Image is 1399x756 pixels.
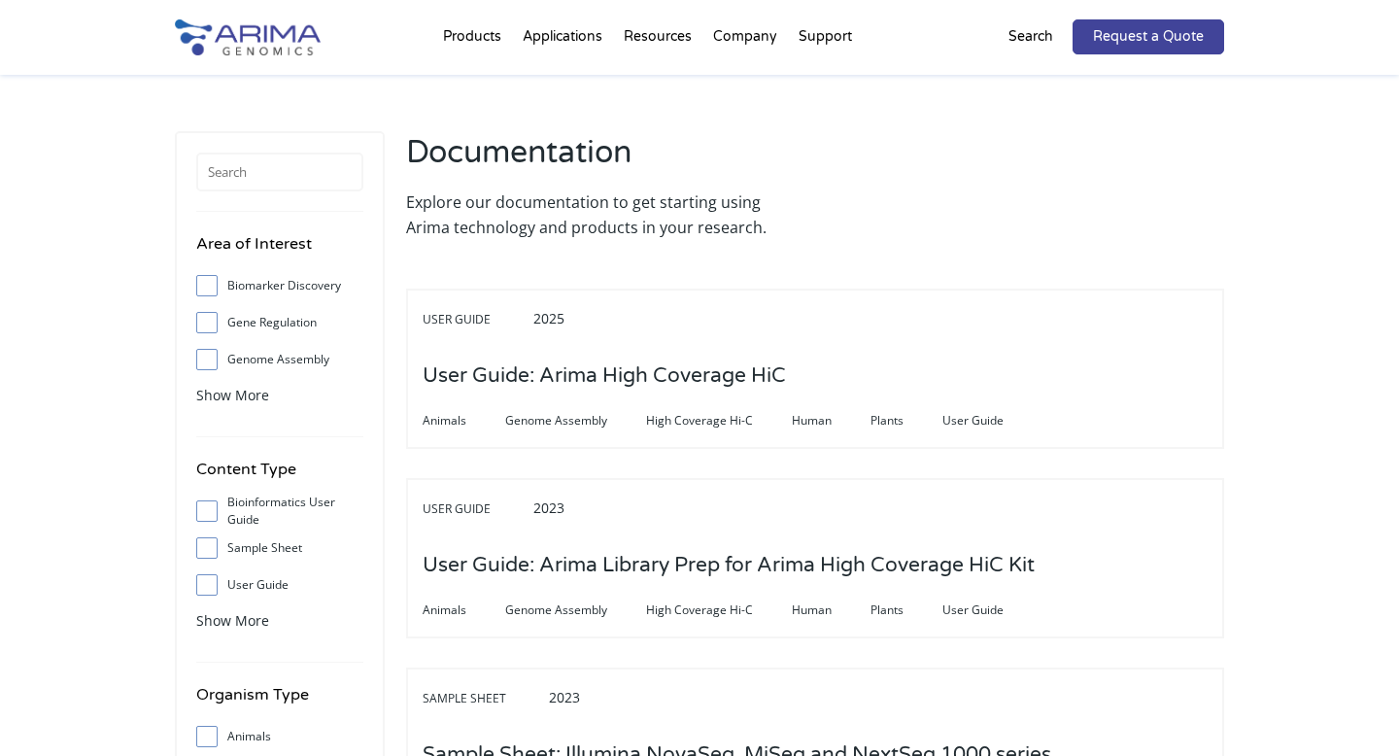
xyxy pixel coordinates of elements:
span: 2023 [549,688,580,706]
span: High Coverage Hi-C [646,599,792,622]
span: User Guide [942,409,1042,432]
label: Sample Sheet [196,533,363,563]
span: High Coverage Hi-C [646,409,792,432]
span: Plants [870,409,942,432]
span: Sample Sheet [423,687,545,710]
label: Animals [196,722,363,751]
span: 2023 [533,498,564,517]
span: Genome Assembly [505,599,646,622]
span: Show More [196,611,269,630]
label: Bioinformatics User Guide [196,497,363,526]
span: Genome Assembly [505,409,646,432]
span: Animals [423,409,505,432]
span: Human [792,599,870,622]
a: Request a Quote [1073,19,1224,54]
span: User Guide [423,308,529,331]
a: User Guide: Arima High Coverage HiC [423,365,786,387]
h2: Documentation [406,131,805,189]
span: 2025 [533,309,564,327]
span: Plants [870,599,942,622]
h3: User Guide: Arima High Coverage HiC [423,346,786,406]
span: Show More [196,386,269,404]
p: Search [1008,24,1053,50]
label: Genome Assembly [196,345,363,374]
h4: Content Type [196,457,363,497]
label: Gene Regulation [196,308,363,337]
h4: Area of Interest [196,231,363,271]
h3: User Guide: Arima Library Prep for Arima High Coverage HiC Kit [423,535,1035,596]
p: Explore our documentation to get starting using Arima technology and products in your research. [406,189,805,240]
label: Biomarker Discovery [196,271,363,300]
span: Human [792,409,870,432]
span: User Guide [423,498,529,521]
input: Search [196,153,363,191]
h4: Organism Type [196,682,363,722]
img: Arima-Genomics-logo [175,19,321,55]
span: User Guide [942,599,1042,622]
span: Animals [423,599,505,622]
label: User Guide [196,570,363,600]
a: User Guide: Arima Library Prep for Arima High Coverage HiC Kit [423,555,1035,576]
